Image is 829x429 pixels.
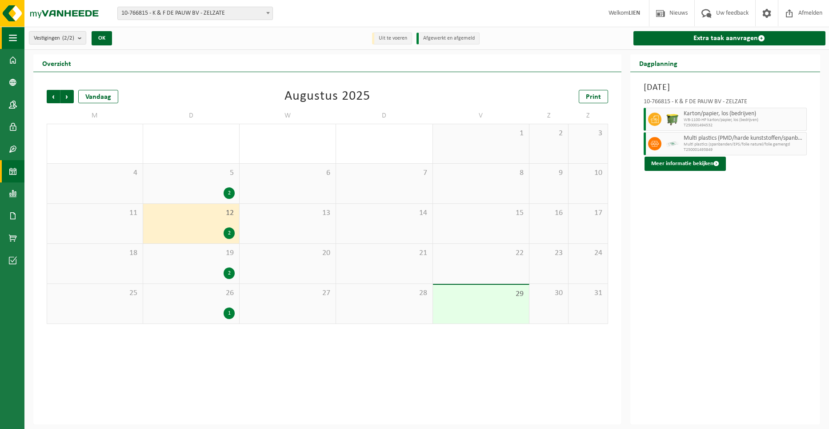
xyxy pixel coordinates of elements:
[645,157,726,171] button: Meer informatie bekijken
[684,117,805,123] span: WB-1100-HP karton/papier, los (bedrijven)
[666,137,679,150] img: LP-SK-00500-LPE-16
[573,248,603,258] span: 24
[437,208,525,218] span: 15
[372,32,412,45] li: Uit te voeren
[573,129,603,138] span: 3
[684,123,805,128] span: T250001494532
[224,227,235,239] div: 2
[148,168,235,178] span: 5
[340,248,428,258] span: 21
[224,308,235,319] div: 1
[666,113,679,126] img: WB-1100-HPE-GN-50
[224,267,235,279] div: 2
[644,99,807,108] div: 10-766815 - K & F DE PAUW BV - ZELZATE
[29,31,86,45] button: Vestigingen(2/2)
[340,208,428,218] span: 14
[143,108,240,124] td: D
[52,208,138,218] span: 11
[573,168,603,178] span: 10
[52,288,138,298] span: 25
[52,168,138,178] span: 4
[534,208,564,218] span: 16
[437,289,525,299] span: 29
[573,288,603,298] span: 31
[633,31,826,45] a: Extra taak aanvragen
[244,168,331,178] span: 6
[579,90,608,103] a: Print
[534,248,564,258] span: 23
[573,208,603,218] span: 17
[644,81,807,94] h3: [DATE]
[417,32,480,45] li: Afgewerkt en afgemeld
[437,168,525,178] span: 8
[340,288,428,298] span: 28
[62,35,74,41] count: (2/2)
[336,108,433,124] td: D
[148,208,235,218] span: 12
[586,93,601,101] span: Print
[52,248,138,258] span: 18
[534,168,564,178] span: 9
[284,90,370,103] div: Augustus 2025
[244,248,331,258] span: 20
[684,110,805,117] span: Karton/papier, los (bedrijven)
[78,90,118,103] div: Vandaag
[534,288,564,298] span: 30
[34,32,74,45] span: Vestigingen
[437,129,525,138] span: 1
[244,208,331,218] span: 13
[224,187,235,199] div: 2
[117,7,273,20] span: 10-766815 - K & F DE PAUW BV - ZELZATE
[569,108,608,124] td: Z
[529,108,569,124] td: Z
[684,142,805,147] span: Multi plastics (spanbanden/EPS/folie naturel/folie gemengd
[684,135,805,142] span: Multi plastics (PMD/harde kunststoffen/spanbanden/EPS/folie naturel/folie gemengd)
[60,90,74,103] span: Volgende
[433,108,529,124] td: V
[340,168,428,178] span: 7
[148,248,235,258] span: 19
[437,248,525,258] span: 22
[684,147,805,153] span: T250001493849
[92,31,112,45] button: OK
[47,108,143,124] td: M
[630,54,686,72] h2: Dagplanning
[118,7,272,20] span: 10-766815 - K & F DE PAUW BV - ZELZATE
[244,288,331,298] span: 27
[534,129,564,138] span: 2
[240,108,336,124] td: W
[33,54,80,72] h2: Overzicht
[148,288,235,298] span: 26
[47,90,60,103] span: Vorige
[629,10,640,16] strong: LIEN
